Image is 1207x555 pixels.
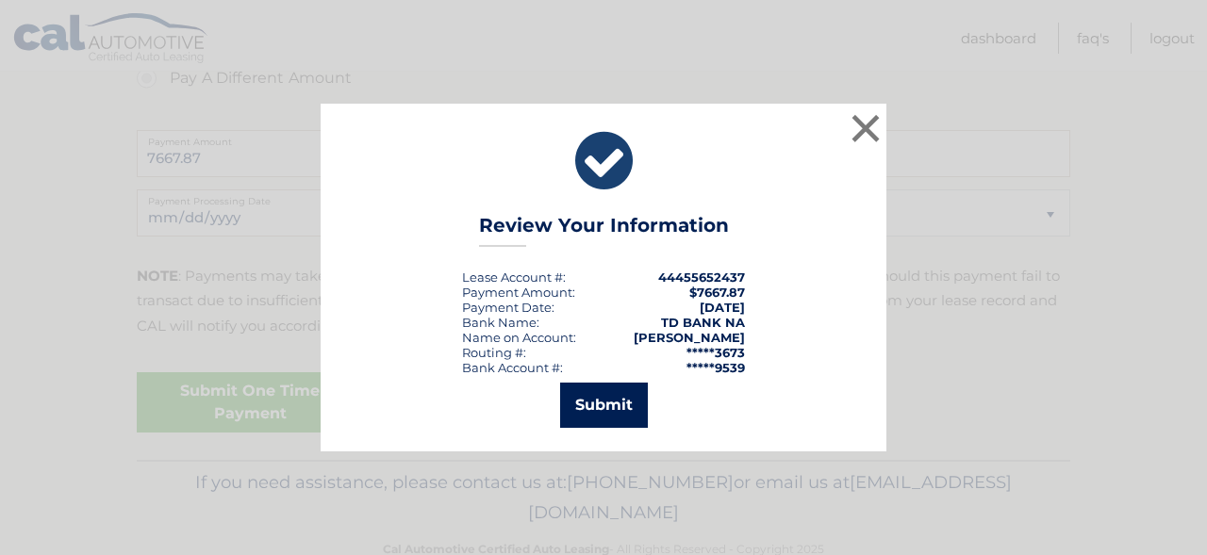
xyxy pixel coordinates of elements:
[462,330,576,345] div: Name on Account:
[462,269,566,285] div: Lease Account #:
[847,109,885,147] button: ×
[462,360,563,375] div: Bank Account #:
[700,300,745,315] span: [DATE]
[560,383,648,428] button: Submit
[462,285,575,300] div: Payment Amount:
[479,214,729,247] h3: Review Your Information
[462,345,526,360] div: Routing #:
[661,315,745,330] strong: TD BANK NA
[462,300,554,315] div: :
[658,269,745,285] strong: 44455652437
[462,315,539,330] div: Bank Name:
[634,330,745,345] strong: [PERSON_NAME]
[462,300,552,315] span: Payment Date
[689,285,745,300] span: $7667.87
